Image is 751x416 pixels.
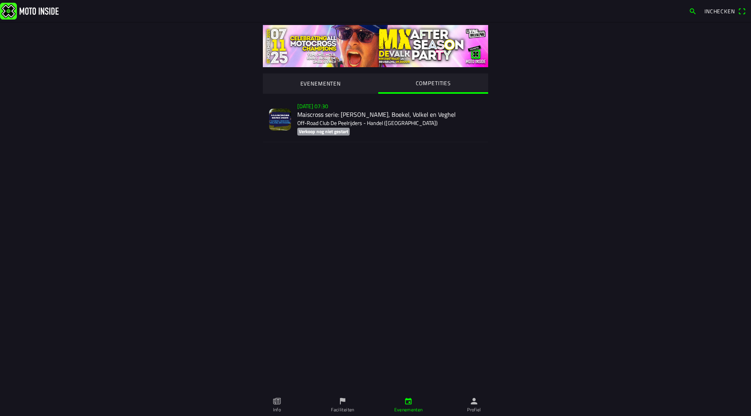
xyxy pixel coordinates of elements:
[263,97,488,142] a: [DATE] 07:30Maiscross serie: [PERSON_NAME], Boekel, Volkel en VeghelOff-Road Club De Peelrijders ...
[394,406,423,413] ion-label: Evenementen
[263,73,378,94] ion-segment-button: EVENEMENTEN
[338,397,347,405] ion-icon: flag
[273,397,281,405] ion-icon: paper
[404,397,413,405] ion-icon: calendar
[685,4,701,18] a: search
[263,25,488,67] img: yS2mQ5x6lEcu9W3BfYyVKNTZoCZvkN0rRC6TzDTC.jpg
[378,73,489,94] ion-segment-button: COMPETITIES
[467,406,481,413] ion-label: Profiel
[269,109,291,130] img: YKryizFKRxiD05lDWpv2fgsSUD3Y6Y0SXhQtHQf9.jpg
[331,406,354,413] ion-label: Faciliteiten
[704,7,735,15] span: Inchecken
[273,406,281,413] ion-label: Info
[470,397,478,405] ion-icon: person
[701,4,749,18] a: Incheckenqr scanner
